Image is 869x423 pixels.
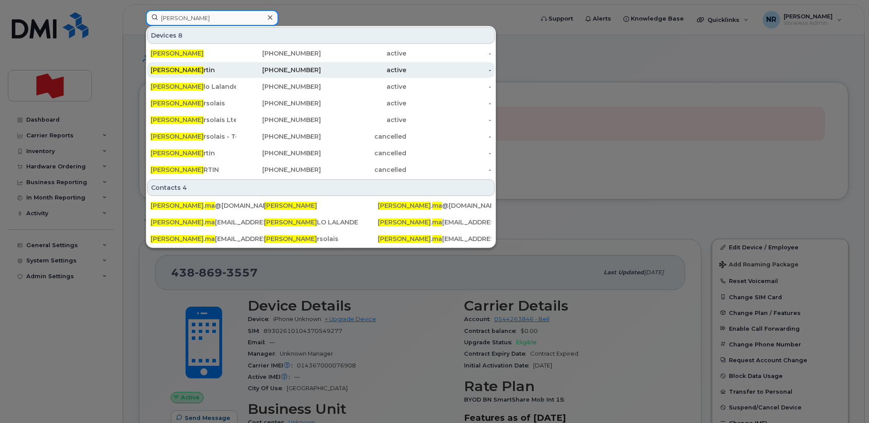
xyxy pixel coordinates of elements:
span: ma [432,218,442,226]
div: RTIN [151,165,236,174]
a: [PERSON_NAME]rsolais Lte[PHONE_NUMBER]active- [147,112,495,128]
span: [PERSON_NAME] [151,149,204,157]
div: cancelled [321,165,406,174]
a: [PERSON_NAME].ma[EMAIL_ADDRESS][DOMAIN_NAME][PERSON_NAME]rsolais[PERSON_NAME].ma[EMAIL_ADDRESS][D... [147,231,495,247]
div: active [321,49,406,58]
span: [PERSON_NAME] [151,99,204,107]
span: ma [205,218,215,226]
span: [PERSON_NAME] [378,202,431,210]
span: [PERSON_NAME] [151,49,204,57]
span: [PERSON_NAME] [151,116,204,124]
div: - [406,82,492,91]
div: active [321,82,406,91]
span: ma [432,202,442,210]
span: [PERSON_NAME] [378,235,431,243]
div: Contacts [147,179,495,196]
span: [PERSON_NAME] [264,235,317,243]
span: [PERSON_NAME] [151,218,204,226]
div: rtin [151,149,236,157]
span: ma [205,235,215,243]
a: [PERSON_NAME]rtin[PHONE_NUMBER]active- [147,62,495,78]
div: - [406,165,492,174]
div: rsolais [264,234,377,243]
div: LO LALANDE [264,218,377,227]
div: rtin [151,66,236,74]
span: [PERSON_NAME] [264,218,317,226]
div: [PHONE_NUMBER] [236,132,321,141]
div: rsolais - Test [151,132,236,141]
div: - [406,115,492,124]
span: ma [205,202,215,210]
div: cancelled [321,149,406,157]
a: [PERSON_NAME]RTIN[PHONE_NUMBER]cancelled- [147,162,495,178]
span: 8 [178,31,183,40]
span: [PERSON_NAME] [151,83,204,91]
div: active [321,115,406,124]
div: - [406,149,492,157]
div: rsolais Lte [151,115,236,124]
div: . [EMAIL_ADDRESS][DOMAIN_NAME] [151,234,264,243]
span: [PERSON_NAME] [264,202,317,210]
span: ma [432,235,442,243]
div: [PHONE_NUMBER] [236,99,321,108]
a: [PERSON_NAME]rtin[PHONE_NUMBER]cancelled- [147,145,495,161]
div: . [EMAIL_ADDRESS][DOMAIN_NAME] [378,234,491,243]
a: [PERSON_NAME][PHONE_NUMBER]active- [147,45,495,61]
div: active [321,99,406,108]
div: - [406,99,492,108]
a: [PERSON_NAME]lo Lalande[PHONE_NUMBER]active- [147,79,495,94]
div: lo Lalande [151,82,236,91]
a: [PERSON_NAME]rsolais[PHONE_NUMBER]active- [147,95,495,111]
span: [PERSON_NAME] [378,218,431,226]
div: rsolais [151,99,236,108]
a: [PERSON_NAME].ma[EMAIL_ADDRESS][DOMAIN_NAME][PERSON_NAME]LO LALANDE[PERSON_NAME].ma[EMAIL_ADDRESS... [147,214,495,230]
a: [PERSON_NAME]rsolais - Test[PHONE_NUMBER]cancelled- [147,129,495,144]
div: . @[DOMAIN_NAME] [378,201,491,210]
div: Devices [147,27,495,44]
span: 4 [183,183,187,192]
span: [PERSON_NAME] [151,202,204,210]
div: [PHONE_NUMBER] [236,66,321,74]
span: [PERSON_NAME] [151,235,204,243]
div: - [406,132,492,141]
a: [PERSON_NAME].ma@[DOMAIN_NAME][PERSON_NAME][PERSON_NAME].ma@[DOMAIN_NAME] [147,198,495,213]
div: [PHONE_NUMBER] [236,149,321,157]
div: . [EMAIL_ADDRESS][DOMAIN_NAME] [378,218,491,227]
div: active [321,66,406,74]
div: cancelled [321,132,406,141]
div: . @[DOMAIN_NAME] [151,201,264,210]
div: . [EMAIL_ADDRESS][DOMAIN_NAME] [151,218,264,227]
span: [PERSON_NAME] [151,66,204,74]
span: [PERSON_NAME] [151,166,204,174]
div: - [406,49,492,58]
div: [PHONE_NUMBER] [236,115,321,124]
div: [PHONE_NUMBER] [236,82,321,91]
span: [PERSON_NAME] [151,133,204,140]
div: [PHONE_NUMBER] [236,165,321,174]
div: - [406,66,492,74]
div: [PHONE_NUMBER] [236,49,321,58]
